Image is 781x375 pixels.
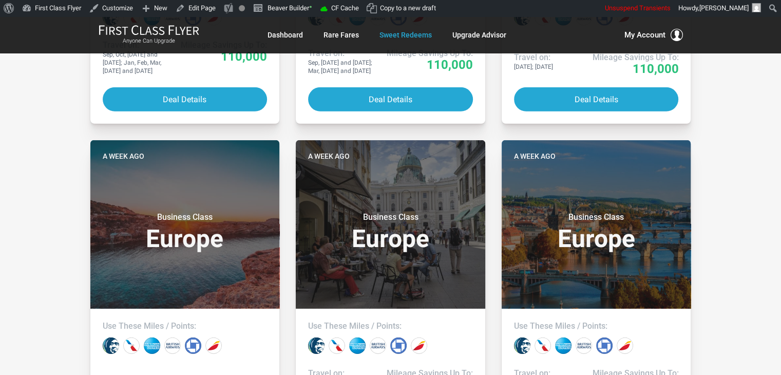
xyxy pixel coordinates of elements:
button: Deal Details [514,87,679,111]
div: Chase points [390,338,407,354]
button: Deal Details [103,87,268,111]
div: Alaska miles [103,338,119,354]
time: A week ago [308,151,350,162]
span: • [309,2,312,12]
a: Rare Fares [323,26,359,44]
a: First Class FlyerAnyone Can Upgrade [99,25,199,45]
a: Upgrade Advisor [452,26,506,44]
h4: Use These Miles / Points: [308,321,473,331]
small: Anyone Can Upgrade [99,38,199,45]
img: First Class Flyer [99,25,199,35]
small: Business Class [326,212,454,222]
time: A week ago [103,151,144,162]
div: Amex points [349,338,366,354]
h3: Europe [514,212,679,251]
div: Chase points [596,338,613,354]
h4: Use These Miles / Points: [103,321,268,331]
span: Unsuspend Transients [605,4,671,12]
div: British Airways miles [370,338,386,354]
span: My Account [624,29,665,41]
div: British Airways miles [164,338,181,354]
small: Business Class [532,212,660,222]
a: Dashboard [268,26,303,44]
h4: Use These Miles / Points: [514,321,679,331]
div: Amex points [144,338,160,354]
small: Business Class [121,212,249,222]
div: British Airways miles [576,338,592,354]
div: Iberia miles [617,338,633,354]
button: My Account [624,29,683,41]
div: Alaska miles [308,338,325,354]
div: Iberia miles [411,338,427,354]
div: Amex points [555,338,572,354]
div: Chase points [185,338,201,354]
div: American miles [123,338,140,354]
div: Iberia miles [205,338,222,354]
a: Sweet Redeems [379,26,432,44]
button: Deal Details [308,87,473,111]
h3: Europe [103,212,268,251]
div: American miles [329,338,345,354]
h3: Europe [308,212,473,251]
span: [PERSON_NAME] [699,4,749,12]
div: American miles [535,338,551,354]
div: Alaska miles [514,338,530,354]
time: A week ago [514,151,556,162]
